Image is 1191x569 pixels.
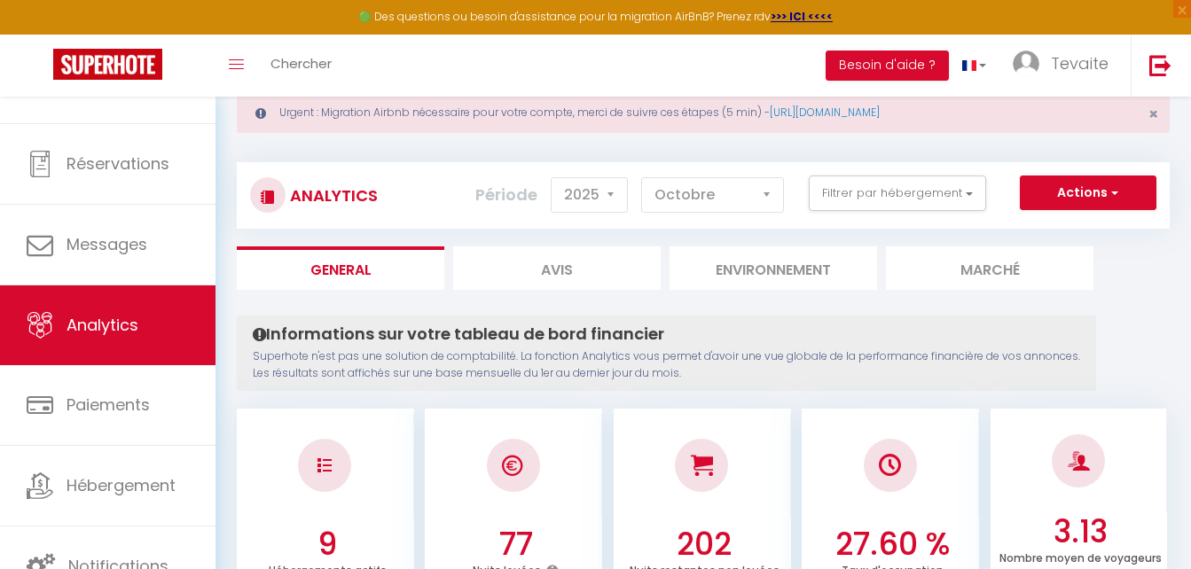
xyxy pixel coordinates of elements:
[67,394,150,416] span: Paiements
[237,246,444,290] li: General
[623,526,787,563] h3: 202
[1148,103,1158,125] span: ×
[317,458,332,472] img: NO IMAGE
[999,513,1164,550] h3: 3.13
[257,35,345,97] a: Chercher
[1148,106,1158,122] button: Close
[1013,51,1039,77] img: ...
[253,324,1080,344] h4: Informations sur votre tableau de bord financier
[1051,52,1109,74] span: Tevaite
[886,246,1093,290] li: Marché
[453,246,661,290] li: Avis
[237,92,1170,133] div: Urgent : Migration Airbnb nécessaire pour votre compte, merci de suivre ces étapes (5 min) -
[67,314,138,336] span: Analytics
[286,175,378,215] h3: Analytics
[434,526,598,563] h3: 77
[809,175,986,211] button: Filtrer par hébergement
[771,9,833,24] a: >>> ICI <<<<
[67,474,176,496] span: Hébergement
[770,105,880,120] a: [URL][DOMAIN_NAME]
[67,233,147,255] span: Messages
[53,49,162,80] img: Super Booking
[811,526,975,563] h3: 27.60 %
[1020,175,1156,211] button: Actions
[670,246,877,290] li: Environnement
[67,152,169,175] span: Réservations
[270,54,332,73] span: Chercher
[1149,54,1171,76] img: logout
[999,35,1131,97] a: ... Tevaite
[253,348,1080,382] p: Superhote n'est pas une solution de comptabilité. La fonction Analytics vous permet d'avoir une v...
[246,526,410,563] h3: 9
[475,175,537,214] label: Période
[826,51,949,81] button: Besoin d'aide ?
